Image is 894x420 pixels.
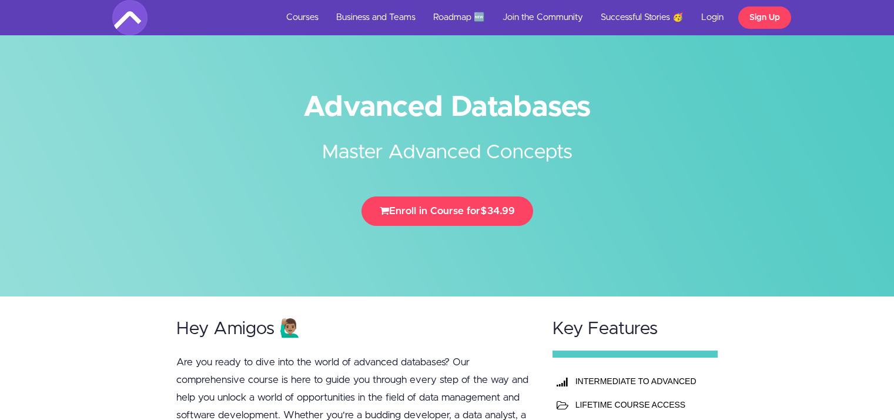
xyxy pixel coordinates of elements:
span: $34.99 [480,206,515,216]
button: Enroll in Course for$34.99 [361,196,533,226]
h2: Master Advanced Concepts [227,121,668,167]
th: INTERMEDIATE TO ADVANCED [572,369,711,393]
h2: Key Features [553,319,718,339]
h2: Hey Amigos 🙋🏽‍♂️ [176,319,530,339]
td: LIFETIME COURSE ACCESS [572,393,711,416]
a: Sign Up [738,6,791,29]
h1: Advanced Databases [112,94,782,121]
